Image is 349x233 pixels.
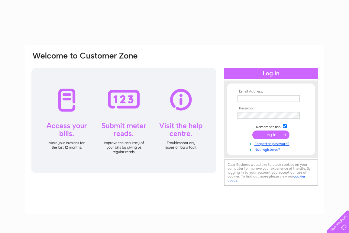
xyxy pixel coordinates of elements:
a: Forgotten password? [238,140,306,146]
td: Remember me? [236,123,306,129]
th: Email Address: [236,90,306,94]
input: Submit [252,131,289,139]
a: Not registered? [238,146,306,152]
th: Password: [236,106,306,111]
a: cookies policy [228,174,305,182]
div: Clear Business would like to place cookies on your computer to improve your experience of the sit... [224,159,318,186]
